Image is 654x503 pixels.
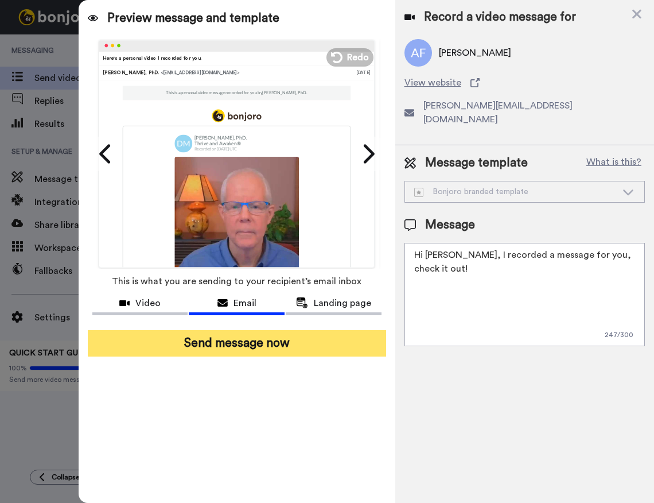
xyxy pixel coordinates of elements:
[404,76,645,90] a: View website
[425,154,528,172] span: Message template
[425,216,475,234] span: Message
[404,76,461,90] span: View website
[583,154,645,172] button: What is this?
[423,99,645,126] span: [PERSON_NAME][EMAIL_ADDRESS][DOMAIN_NAME]
[414,186,617,198] div: Bonjoro branded template
[194,146,247,152] p: Recorded on [DATE] UTC
[103,69,356,76] div: [PERSON_NAME], PhD.
[112,269,361,294] span: This is what you are sending to your recipient’s email inbox
[174,134,192,152] img: dm.png
[194,135,247,141] p: [PERSON_NAME], PhD.
[314,296,371,310] span: Landing page
[233,296,256,310] span: Email
[166,90,307,96] p: This is a personal video message recorded for you by [PERSON_NAME], PhD.
[88,330,386,357] button: Send message now
[356,69,371,76] div: [DATE]
[404,243,645,346] textarea: Hi [PERSON_NAME], I recorded a message for you, check it out!
[174,156,299,281] img: 9k=
[194,141,247,146] p: Thrive and Awaken®
[135,296,161,310] span: Video
[414,188,423,197] img: demo-template.svg
[212,109,261,122] img: logo_full.png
